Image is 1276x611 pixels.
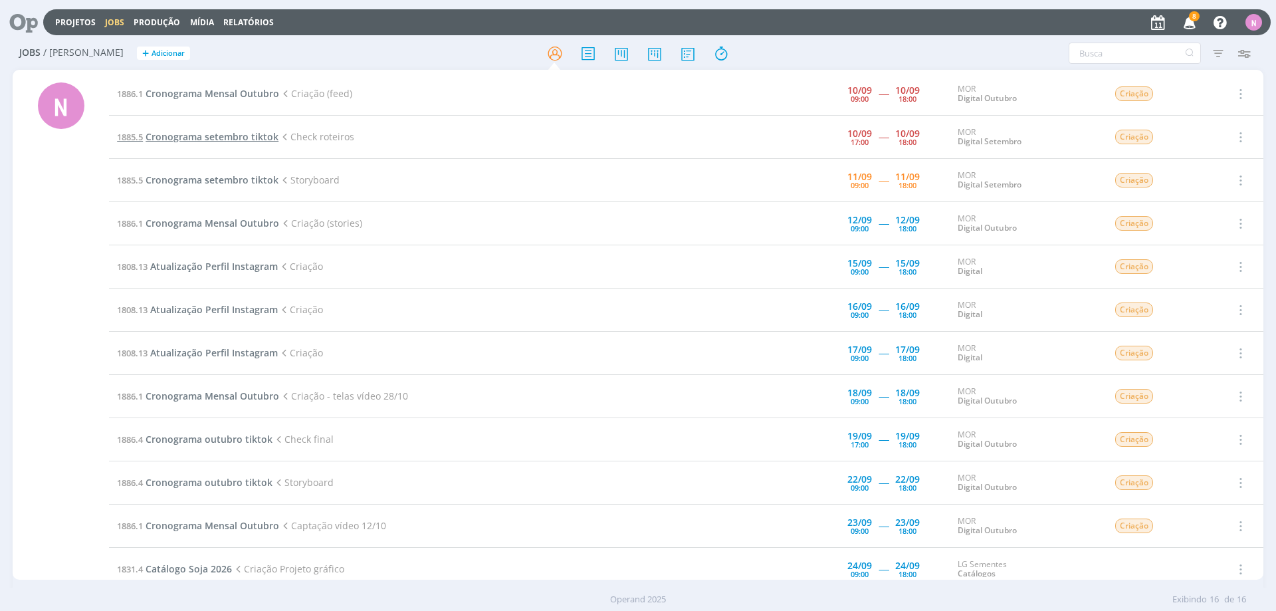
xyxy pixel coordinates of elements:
div: 16/09 [895,302,920,311]
div: 09:00 [851,182,869,189]
div: 10/09 [895,129,920,138]
span: 1808.13 [117,261,148,273]
div: 22/09 [847,475,872,484]
span: ----- [879,433,889,445]
span: Criação (feed) [279,87,352,100]
span: Cronograma Mensal Outubro [146,87,279,100]
span: ----- [879,390,889,402]
div: N [1245,14,1262,31]
button: Produção [130,17,184,28]
div: 09:00 [851,95,869,102]
div: 11/09 [847,172,872,182]
span: / [PERSON_NAME] [43,47,124,59]
div: 18/09 [895,388,920,398]
div: 17/09 [895,345,920,354]
span: Cronograma setembro tiktok [146,174,278,186]
span: ----- [879,562,889,575]
span: Criação [278,346,323,359]
span: de [1224,593,1234,606]
span: Criação (stories) [279,217,362,229]
span: ----- [879,174,889,186]
div: 18:00 [899,484,916,491]
div: MOR [958,257,1095,277]
span: ----- [879,476,889,489]
div: 22/09 [895,475,920,484]
div: 17:00 [851,441,869,448]
div: MOR [958,387,1095,406]
div: 09:00 [851,570,869,578]
div: MOR [958,214,1095,233]
a: 1886.4Cronograma outubro tiktok [117,476,272,489]
a: Digital Outubro [958,525,1017,536]
span: Criação [1115,259,1153,274]
button: +Adicionar [137,47,190,61]
span: ----- [879,217,889,229]
span: Storyboard [278,174,340,186]
a: Digital Outubro [958,395,1017,406]
span: 1886.1 [117,217,143,229]
div: LG Sementes [958,560,1095,579]
span: 1886.1 [117,88,143,100]
div: MOR [958,128,1095,147]
span: Criação [1115,130,1153,144]
span: Cronograma setembro tiktok [146,130,278,143]
a: Produção [134,17,180,28]
div: 09:00 [851,311,869,318]
span: Captação vídeo 12/10 [279,519,386,532]
div: 23/09 [847,518,872,527]
a: 1808.13Atualização Perfil Instagram [117,346,278,359]
span: Cronograma Mensal Outubro [146,519,279,532]
div: 18/09 [847,388,872,398]
span: Atualização Perfil Instagram [150,260,278,273]
a: Digital Outubro [958,222,1017,233]
span: 1886.4 [117,433,143,445]
div: 18:00 [899,138,916,146]
a: Digital [958,265,982,277]
div: 18:00 [899,441,916,448]
a: 1885.5Cronograma setembro tiktok [117,174,278,186]
span: Criação [1115,173,1153,187]
span: Catálogo Soja 2026 [146,562,232,575]
a: Digital [958,352,982,363]
span: 1885.5 [117,131,143,143]
span: Criação Projeto gráfico [232,562,344,575]
div: 17/09 [847,345,872,354]
span: 1808.13 [117,347,148,359]
a: Digital Outubro [958,438,1017,449]
a: 1885.5Cronograma setembro tiktok [117,130,278,143]
span: 16 [1237,593,1246,606]
a: Catálogos [958,568,996,579]
div: MOR [958,301,1095,320]
div: 18:00 [899,311,916,318]
a: 1886.1Cronograma Mensal Outubro [117,87,279,100]
div: 09:00 [851,484,869,491]
span: Criação [1115,86,1153,101]
div: 12/09 [895,215,920,225]
div: 23/09 [895,518,920,527]
a: 1831.4Catálogo Soja 2026 [117,562,232,575]
span: ----- [879,260,889,273]
button: Mídia [186,17,218,28]
span: Cronograma Mensal Outubro [146,390,279,402]
span: Cronograma outubro tiktok [146,476,272,489]
div: 18:00 [899,268,916,275]
button: 8 [1175,11,1202,35]
a: Projetos [55,17,96,28]
div: 18:00 [899,182,916,189]
button: Relatórios [219,17,278,28]
div: 16/09 [847,302,872,311]
div: MOR [958,344,1095,363]
div: 18:00 [899,398,916,405]
div: 18:00 [899,570,916,578]
a: Mídia [190,17,214,28]
div: 18:00 [899,527,916,535]
div: 18:00 [899,354,916,362]
span: Adicionar [152,49,185,58]
span: ----- [879,130,889,143]
input: Busca [1069,43,1201,64]
span: Storyboard [272,476,334,489]
span: Criação [1115,519,1153,533]
div: MOR [958,84,1095,104]
button: Projetos [51,17,100,28]
a: Digital Setembro [958,179,1021,190]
